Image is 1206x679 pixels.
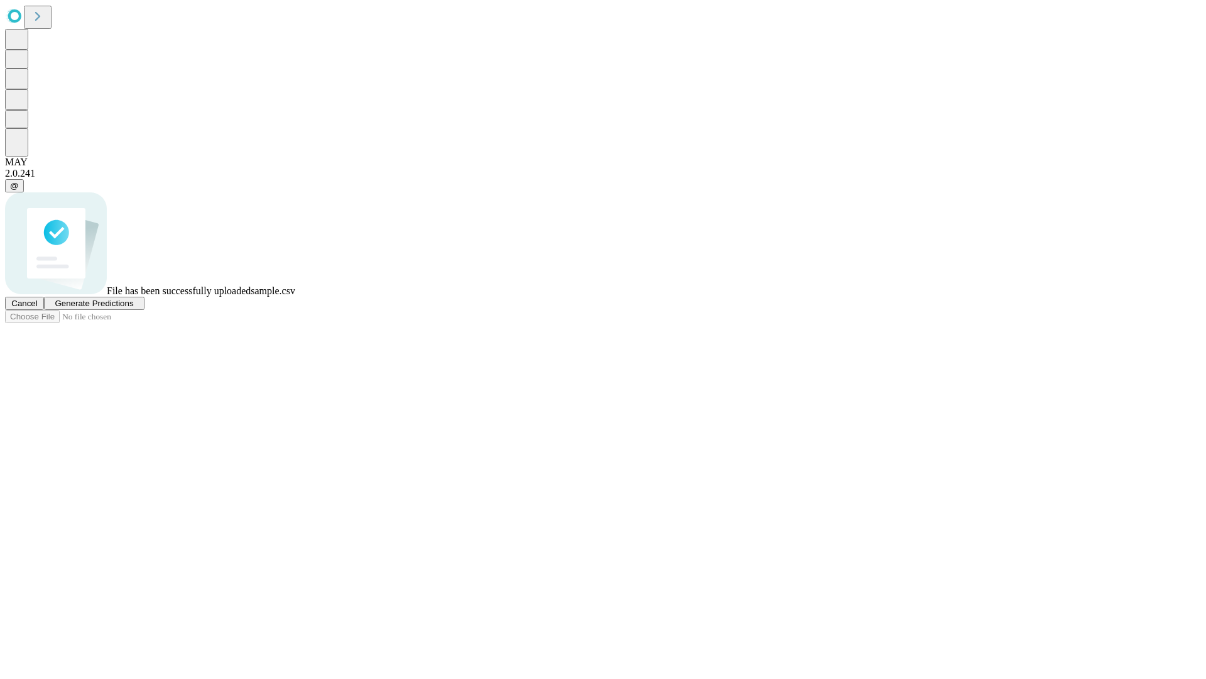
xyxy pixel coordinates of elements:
span: sample.csv [251,285,295,296]
span: File has been successfully uploaded [107,285,251,296]
span: @ [10,181,19,190]
button: Generate Predictions [44,297,144,310]
span: Generate Predictions [55,299,133,308]
button: Cancel [5,297,44,310]
button: @ [5,179,24,192]
span: Cancel [11,299,38,308]
div: 2.0.241 [5,168,1201,179]
div: MAY [5,157,1201,168]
